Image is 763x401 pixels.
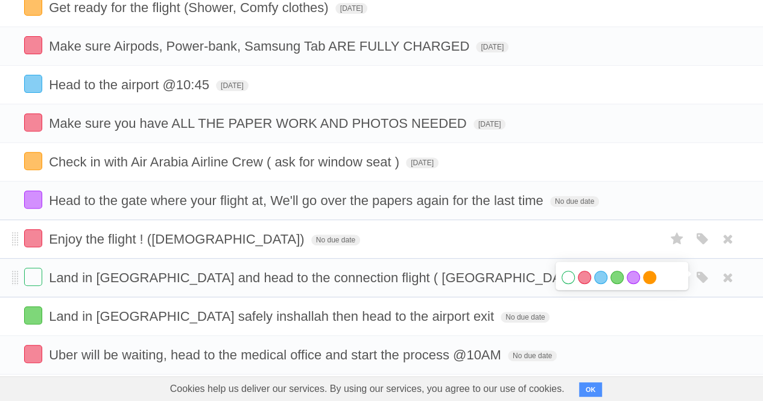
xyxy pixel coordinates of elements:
[665,229,688,249] label: Star task
[49,39,472,54] span: Make sure Airpods, Power-bank, Samsung Tab ARE FULLY CHARGED
[49,154,402,169] span: Check in with Air Arabia Airline Crew ( ask for window seat )
[49,270,590,285] span: Land in [GEOGRAPHIC_DATA] and head to the connection flight ( [GEOGRAPHIC_DATA] )
[550,196,599,207] span: No due date
[24,191,42,209] label: Done
[406,157,438,168] span: [DATE]
[643,271,656,284] label: Orange
[49,77,212,92] span: Head to the airport @10:45
[49,347,504,362] span: Uber will be waiting, head to the medical office and start the process @10AM
[49,116,469,131] span: Make sure you have ALL THE PAPER WORK AND PHOTOS NEEDED
[578,271,591,284] label: Red
[627,271,640,284] label: Purple
[335,3,368,14] span: [DATE]
[594,271,607,284] label: Blue
[24,229,42,247] label: Done
[24,268,42,286] label: Done
[24,113,42,131] label: Done
[508,350,557,361] span: No due date
[473,119,506,130] span: [DATE]
[24,152,42,170] label: Done
[311,235,360,245] span: No due date
[24,36,42,54] label: Done
[24,306,42,324] label: Done
[610,271,624,284] label: Green
[216,80,249,91] span: [DATE]
[158,377,577,401] span: Cookies help us deliver our services. By using our services, you agree to our use of cookies.
[24,345,42,363] label: Done
[579,382,603,397] button: OK
[476,42,508,52] span: [DATE]
[49,309,497,324] span: Land in [GEOGRAPHIC_DATA] safely inshallah then head to the airport exit
[49,193,546,208] span: Head to the gate where your flight at, We'll go over the papers again for the last time
[24,75,42,93] label: Done
[562,271,575,284] label: White
[501,312,549,323] span: No due date
[49,232,307,247] span: Enjoy the flight ! ([DEMOGRAPHIC_DATA])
